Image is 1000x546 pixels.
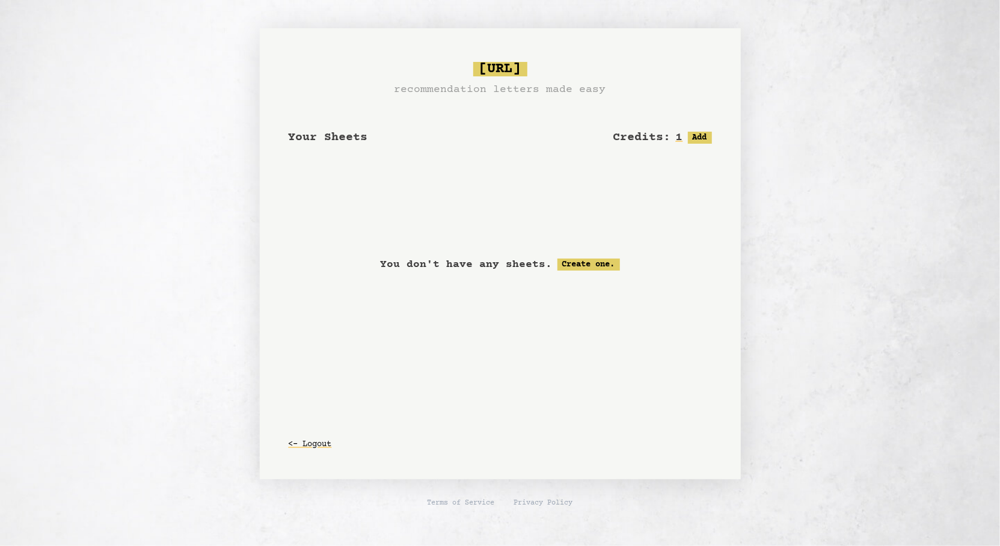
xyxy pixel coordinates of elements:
h3: recommendation letters made easy [394,81,606,98]
a: Terms of Service [428,498,495,508]
span: Your Sheets [289,130,368,144]
h2: Credits: [613,129,671,146]
h2: 1 [676,129,683,146]
a: Privacy Policy [514,498,573,508]
span: [URL] [473,62,527,76]
button: <- Logout [289,434,332,455]
button: Add [688,132,712,144]
p: You don't have any sheets. [381,256,553,273]
a: Create one. [557,259,620,271]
